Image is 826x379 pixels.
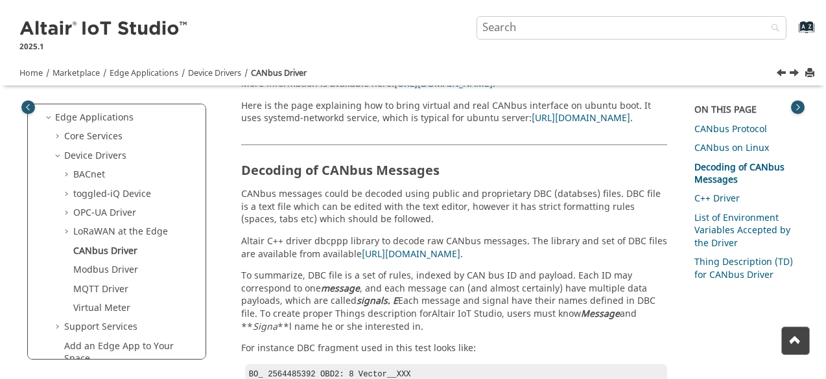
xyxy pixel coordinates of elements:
a: Support Services [64,320,137,334]
p: Here is the page explaining how to bring virtual and real CANbus interface on ubuntu boot. It use... [241,100,668,125]
a: Device Drivers [188,67,241,79]
span: Altair IoT Studio [432,307,502,321]
a: CANbus Protocol [694,122,767,136]
a: Decoding of CANbus Messages [694,161,785,187]
span: Expand OPC-UA Driver [63,207,73,220]
p: Altair C++ driver dbcppp library to decode raw CANbus messages. The library and set of DBC files ... [241,235,668,260]
a: Next topic: Modbus Driver [790,67,801,82]
a: List of Environment Variables Accepted by the Driver [694,211,790,250]
a: toggled-iQ Device [73,187,151,201]
a: Thing Description (TD) for CANbus Driver [694,255,793,282]
a: Modbus Driver [73,263,138,277]
a: CANbus on Linux [694,141,769,155]
div: On this page [694,104,799,117]
a: LoRaWAN at the Edge [73,225,168,238]
h2: Decoding of CANbus Messages [241,144,668,184]
p: CANbus messages could be decoded using public and proprietary DBC (databses) files. DBC file is a... [241,188,668,226]
button: Toggle publishing table of content [21,100,35,114]
span: Expand LoRaWAN at the Edge [63,225,73,238]
p: 2025.1 [19,41,189,52]
a: Edge Applications [110,67,178,79]
span: Expand Support Services [54,321,64,334]
em: signals. E [357,294,398,308]
a: Previous topic: Payload Conversion [777,67,788,82]
a: Go to index terms page [778,27,807,40]
a: [URL][DOMAIN_NAME] [532,111,630,125]
a: Edge Applications [55,111,134,124]
em: message [321,282,360,295]
a: [URL][DOMAIN_NAME] [362,247,460,261]
a: Device Drivers [64,149,126,163]
button: Toggle topic table of content [791,100,805,114]
em: Message [581,307,620,321]
p: To summarize, DBC file is a set of rules, indexed by CAN bus ID and payload. Each ID may correspo... [241,270,668,333]
a: CANbus Driver [251,67,307,79]
button: Print this page [806,65,816,82]
span: Expand Core Services [54,130,64,143]
a: Home [19,67,43,79]
img: Altair IoT Studio [19,19,189,40]
input: Search query [477,16,786,40]
span: Expand toggled-iQ Device [63,188,73,201]
a: Virtual Meter [73,301,130,315]
p: For instance DBC fragment used in this test looks like: [241,342,668,355]
button: Search [754,16,790,41]
a: MQTT Driver [73,282,128,296]
a: C++ Driver [694,192,740,205]
a: Marketplace [53,67,100,79]
span: Expand BACnet [63,168,73,181]
em: Signa [253,320,277,334]
a: BACnet [73,168,105,181]
span: Collapse Device Drivers [54,150,64,163]
a: Add an Edge App to Your Space [64,339,174,366]
a: OPC-UA Driver [73,206,136,220]
a: Core Services [64,130,123,143]
a: CANbus Driver [73,244,137,258]
span: Collapse Edge Applications [45,111,55,124]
